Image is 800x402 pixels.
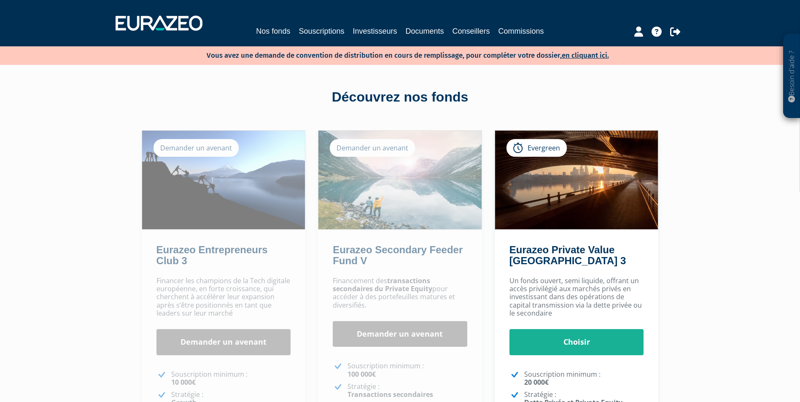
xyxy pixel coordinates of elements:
a: Commissions [498,25,544,37]
p: Besoin d'aide ? [787,38,797,114]
strong: 10 000€ [171,378,196,387]
a: Eurazeo Private Value [GEOGRAPHIC_DATA] 3 [509,244,626,266]
a: Eurazeo Secondary Feeder Fund V [333,244,463,266]
img: Eurazeo Private Value Europe 3 [495,131,658,229]
a: Choisir [509,329,644,355]
strong: 20 000€ [524,378,549,387]
a: Demander un avenant [156,329,291,355]
a: en cliquant ici. [562,51,609,60]
div: Découvrez nos fonds [160,88,641,107]
a: Nos fonds [256,25,290,38]
p: Financement des pour accéder à des portefeuilles matures et diversifiés. [333,277,467,309]
p: Souscription minimum : [347,362,467,378]
strong: transactions secondaires du Private Equity [333,276,432,293]
a: Demander un avenant [333,321,467,347]
strong: Transactions secondaires [347,390,433,399]
img: Eurazeo Secondary Feeder Fund V [318,131,482,229]
img: Eurazeo Entrepreneurs Club 3 [142,131,305,229]
a: Eurazeo Entrepreneurs Club 3 [156,244,268,266]
div: Demander un avenant [330,139,415,157]
p: Souscription minimum : [524,370,644,386]
a: Investisseurs [353,25,397,37]
p: Financer les champions de la Tech digitale européenne, en forte croissance, qui cherchent à accél... [156,277,291,317]
strong: 100 000€ [347,370,376,379]
a: Souscriptions [299,25,344,37]
p: Stratégie : [347,383,467,399]
div: Evergreen [506,139,567,157]
a: Conseillers [453,25,490,37]
p: Un fonds ouvert, semi liquide, offrant un accès privilégié aux marchés privés en investissant dan... [509,277,644,317]
p: Souscription minimum : [171,370,291,386]
p: Vous avez une demande de convention de distribution en cours de remplissage, pour compléter votre... [182,48,609,61]
img: 1732889491-logotype_eurazeo_blanc_rvb.png [116,16,202,31]
a: Documents [406,25,444,37]
div: Demander un avenant [154,139,239,157]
